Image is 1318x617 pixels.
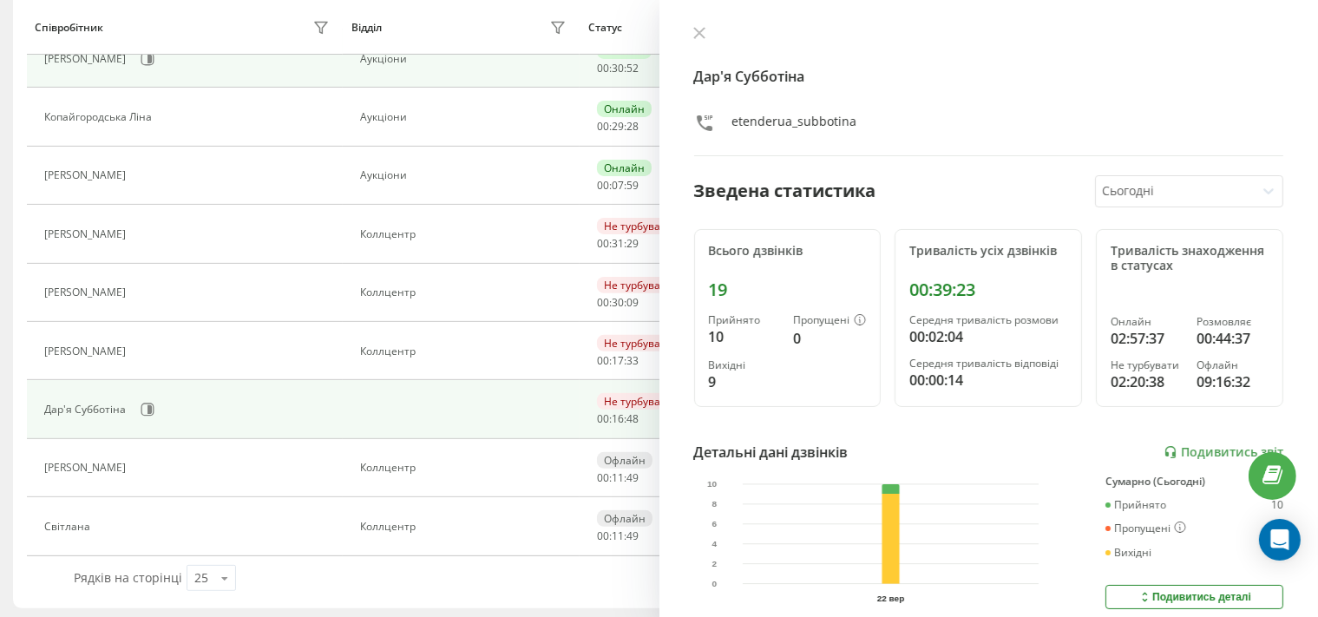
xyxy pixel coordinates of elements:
[694,442,849,463] div: Детальні дані дзвінків
[1111,328,1183,349] div: 02:57:37
[626,61,639,75] span: 52
[626,470,639,485] span: 49
[597,510,652,527] div: Офлайн
[626,353,639,368] span: 33
[707,480,718,489] text: 10
[44,521,95,533] div: Світлана
[597,413,639,425] div: : :
[732,113,857,138] div: etenderua_subbotina
[626,178,639,193] span: 59
[597,218,679,234] div: Не турбувати
[597,470,609,485] span: 00
[709,314,780,326] div: Прийнято
[44,111,156,123] div: Копайгородська Ліна
[709,279,867,300] div: 19
[44,286,130,299] div: [PERSON_NAME]
[1111,359,1183,371] div: Не турбувати
[1197,328,1269,349] div: 00:44:37
[909,326,1067,347] div: 00:02:04
[909,370,1067,391] div: 00:00:14
[612,61,624,75] span: 30
[597,61,609,75] span: 00
[709,244,867,259] div: Всього дзвінків
[612,470,624,485] span: 11
[360,169,570,181] div: Аукціони
[793,314,866,328] div: Пропущені
[626,528,639,543] span: 49
[711,560,717,569] text: 2
[1105,476,1283,488] div: Сумарно (Сьогодні)
[597,62,639,75] div: : :
[1111,316,1183,328] div: Онлайн
[612,411,624,426] span: 16
[351,22,382,34] div: Відділ
[711,540,717,549] text: 4
[1138,590,1251,604] div: Подивитись деталі
[44,345,130,358] div: [PERSON_NAME]
[597,277,679,293] div: Не турбувати
[597,160,652,176] div: Онлайн
[909,244,1067,259] div: Тривалість усіх дзвінків
[588,22,622,34] div: Статус
[909,279,1067,300] div: 00:39:23
[612,295,624,310] span: 30
[44,169,130,181] div: [PERSON_NAME]
[597,355,639,367] div: : :
[612,178,624,193] span: 07
[597,452,652,469] div: Офлайн
[360,111,570,123] div: Аукціони
[709,326,780,347] div: 10
[597,393,679,410] div: Не турбувати
[1105,585,1283,609] button: Подивитись деталі
[44,228,130,240] div: [PERSON_NAME]
[909,314,1067,326] div: Середня тривалість розмови
[909,358,1067,370] div: Середня тривалість відповіді
[694,66,1284,87] h4: Дар'я Субботіна
[1271,499,1283,511] div: 10
[1105,522,1186,535] div: Пропущені
[44,53,130,65] div: [PERSON_NAME]
[877,594,905,603] text: 22 вер
[35,22,103,34] div: Співробітник
[597,472,639,484] div: : :
[597,297,639,309] div: : :
[626,236,639,251] span: 29
[597,335,679,351] div: Не турбувати
[1197,371,1269,392] div: 09:16:32
[1197,359,1269,371] div: Офлайн
[711,580,717,589] text: 0
[360,462,570,474] div: Коллцентр
[597,238,639,250] div: : :
[612,119,624,134] span: 29
[360,53,570,65] div: Аукціони
[1259,519,1301,561] div: Open Intercom Messenger
[597,180,639,192] div: : :
[44,462,130,474] div: [PERSON_NAME]
[1111,244,1269,273] div: Тривалість знаходження в статусах
[1197,316,1269,328] div: Розмовляє
[44,404,130,416] div: Дар'я Субботіна
[360,345,570,358] div: Коллцентр
[597,121,639,133] div: : :
[612,528,624,543] span: 11
[360,228,570,240] div: Коллцентр
[597,101,652,117] div: Онлайн
[709,371,780,392] div: 9
[1105,547,1151,559] div: Вихідні
[597,119,609,134] span: 00
[597,530,639,542] div: : :
[711,520,717,529] text: 6
[1105,499,1166,511] div: Прийнято
[194,569,208,587] div: 25
[626,119,639,134] span: 28
[597,353,609,368] span: 00
[694,178,876,204] div: Зведена статистика
[626,411,639,426] span: 48
[597,178,609,193] span: 00
[626,295,639,310] span: 09
[793,328,866,349] div: 0
[709,359,780,371] div: Вихідні
[1111,371,1183,392] div: 02:20:38
[597,528,609,543] span: 00
[597,411,609,426] span: 00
